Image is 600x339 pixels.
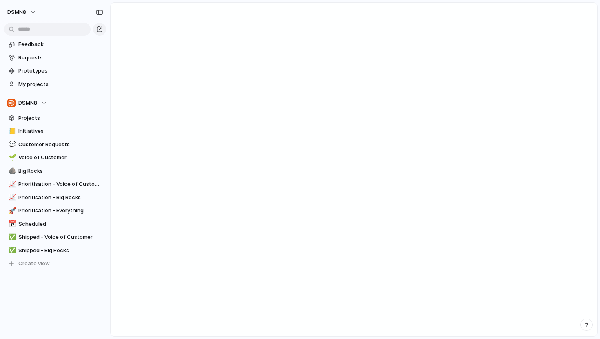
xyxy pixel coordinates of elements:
[9,206,14,216] div: 🚀
[4,125,106,137] a: 📒Initiatives
[4,97,106,109] button: DSMN8
[9,233,14,242] div: ✅
[4,52,106,64] a: Requests
[4,65,106,77] a: Prototypes
[7,194,16,202] button: 📈
[4,152,106,164] a: 🌱Voice of Customer
[4,258,106,270] button: Create view
[9,153,14,163] div: 🌱
[4,178,106,190] a: 📈Prioritisation - Voice of Customer
[4,165,106,177] a: 🪨Big Rocks
[4,192,106,204] a: 📈Prioritisation - Big Rocks
[4,6,40,19] button: DSMN8
[9,246,14,255] div: ✅
[18,180,103,188] span: Prioritisation - Voice of Customer
[7,167,16,175] button: 🪨
[4,244,106,257] a: ✅Shipped - Big Rocks
[9,180,14,189] div: 📈
[9,193,14,202] div: 📈
[9,219,14,229] div: 📅
[7,247,16,255] button: ✅
[7,180,16,188] button: 📈
[18,114,103,122] span: Projects
[7,154,16,162] button: 🌱
[7,220,16,228] button: 📅
[4,205,106,217] a: 🚀Prioritisation - Everything
[18,260,50,268] span: Create view
[7,233,16,241] button: ✅
[9,166,14,176] div: 🪨
[18,141,103,149] span: Customer Requests
[18,247,103,255] span: Shipped - Big Rocks
[18,207,103,215] span: Prioritisation - Everything
[18,194,103,202] span: Prioritisation - Big Rocks
[7,207,16,215] button: 🚀
[4,139,106,151] a: 💬Customer Requests
[4,231,106,243] a: ✅Shipped - Voice of Customer
[4,112,106,124] a: Projects
[7,127,16,135] button: 📒
[4,38,106,51] a: Feedback
[18,127,103,135] span: Initiatives
[18,167,103,175] span: Big Rocks
[18,220,103,228] span: Scheduled
[7,8,26,16] span: DSMN8
[9,127,14,136] div: 📒
[9,140,14,149] div: 💬
[18,67,103,75] span: Prototypes
[4,78,106,90] a: My projects
[18,233,103,241] span: Shipped - Voice of Customer
[18,80,103,88] span: My projects
[18,40,103,48] span: Feedback
[18,54,103,62] span: Requests
[4,218,106,230] a: 📅Scheduled
[7,141,16,149] button: 💬
[18,99,37,107] span: DSMN8
[18,154,103,162] span: Voice of Customer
